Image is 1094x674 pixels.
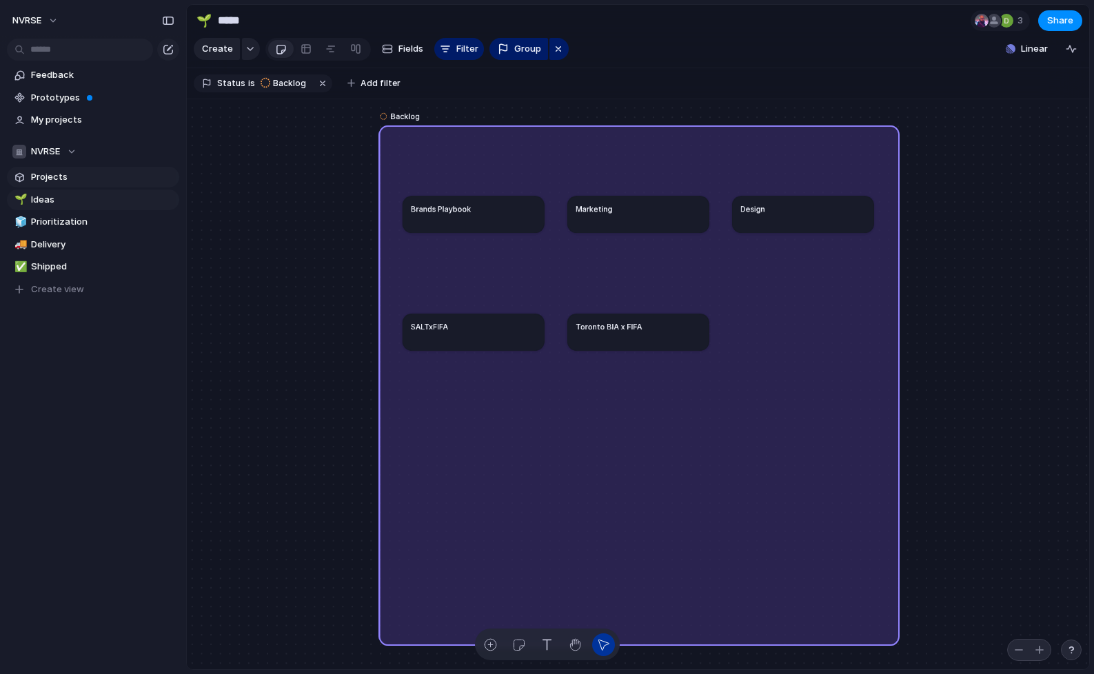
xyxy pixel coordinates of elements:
[390,110,419,121] span: Backlog
[1047,14,1073,28] span: Share
[411,320,448,331] h1: SALTxFIFA
[740,203,765,214] h1: Design
[514,42,541,56] span: Group
[7,110,179,130] a: My projects
[14,192,24,207] div: 🌱
[31,145,60,159] span: NVRSE
[434,38,484,60] button: Filter
[1021,42,1048,56] span: Linear
[245,76,258,91] button: is
[7,279,179,300] button: Create view
[339,74,409,93] button: Add filter
[194,38,240,60] button: Create
[6,10,65,32] button: NVRSE
[361,77,401,90] span: Add filter
[7,190,179,210] a: 🌱Ideas
[202,42,233,56] span: Create
[7,234,179,255] a: 🚚Delivery
[12,14,41,28] span: NVRSE
[12,260,26,274] button: ✅
[31,170,174,184] span: Projects
[12,238,26,252] button: 🚚
[411,203,471,214] h1: Brands Playbook
[376,38,429,60] button: Fields
[576,320,642,331] h1: Toronto BIA x FIFA
[14,236,24,252] div: 🚚
[1038,10,1082,31] button: Share
[31,260,174,274] span: Shipped
[256,76,314,91] button: Backlog
[14,259,24,275] div: ✅
[31,215,174,229] span: Prioritization
[12,215,26,229] button: 🧊
[7,65,179,85] a: Feedback
[7,167,179,187] a: Projects
[31,113,174,127] span: My projects
[1017,14,1027,28] span: 3
[273,77,306,90] span: Backlog
[7,212,179,232] a: 🧊Prioritization
[193,10,215,32] button: 🌱
[489,38,548,60] button: Group
[31,68,174,82] span: Feedback
[14,214,24,230] div: 🧊
[31,91,174,105] span: Prototypes
[7,256,179,277] a: ✅Shipped
[196,11,212,30] div: 🌱
[217,77,245,90] span: Status
[456,42,478,56] span: Filter
[398,42,423,56] span: Fields
[31,283,84,296] span: Create view
[12,193,26,207] button: 🌱
[576,203,612,214] h1: Marketing
[7,141,179,162] button: NVRSE
[248,77,255,90] span: is
[31,193,174,207] span: Ideas
[7,88,179,108] a: Prototypes
[31,238,174,252] span: Delivery
[1000,39,1053,59] button: Linear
